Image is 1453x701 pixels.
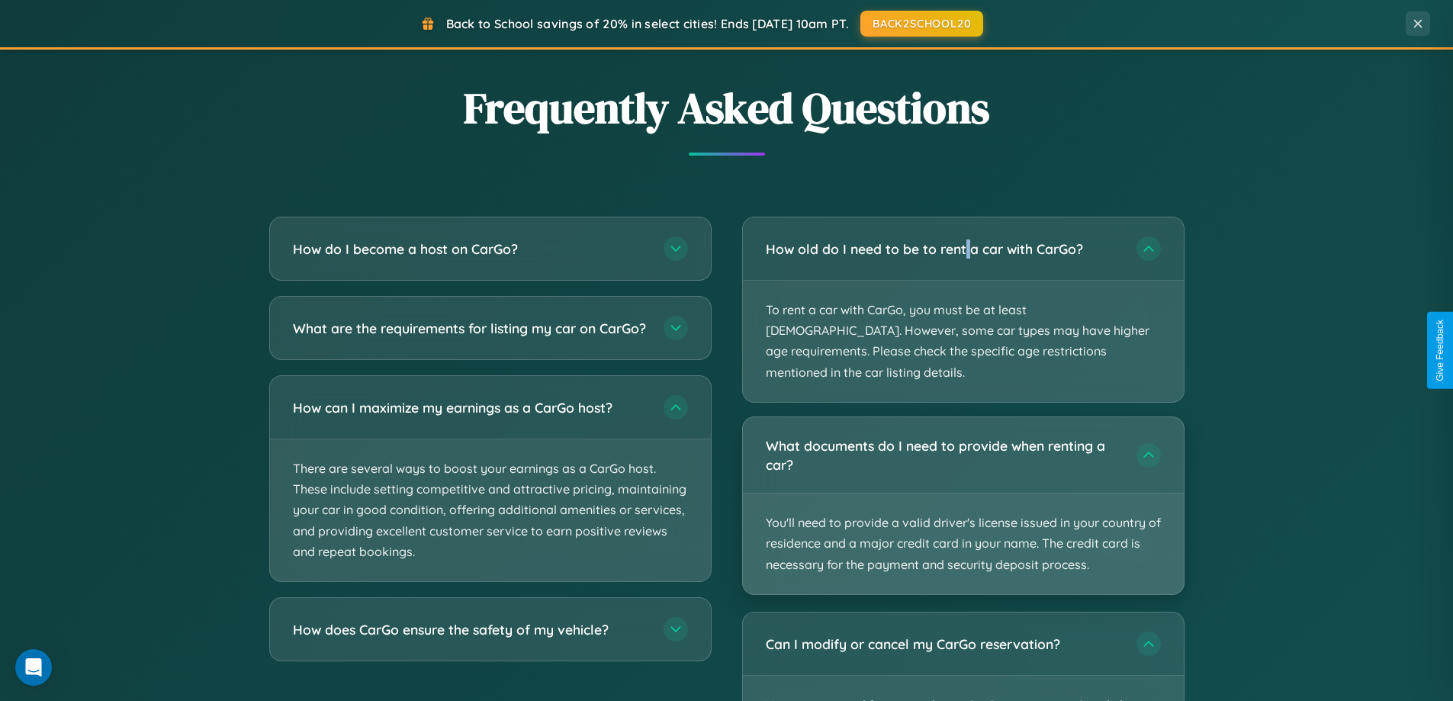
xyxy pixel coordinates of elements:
div: Open Intercom Messenger [15,649,52,686]
h3: What documents do I need to provide when renting a car? [766,436,1121,474]
h3: How does CarGo ensure the safety of my vehicle? [293,620,648,639]
div: Give Feedback [1435,320,1445,381]
p: There are several ways to boost your earnings as a CarGo host. These include setting competitive ... [270,439,711,581]
h3: How old do I need to be to rent a car with CarGo? [766,240,1121,259]
h3: What are the requirements for listing my car on CarGo? [293,319,648,338]
h3: How can I maximize my earnings as a CarGo host? [293,398,648,417]
p: To rent a car with CarGo, you must be at least [DEMOGRAPHIC_DATA]. However, some car types may ha... [743,281,1184,402]
p: You'll need to provide a valid driver's license issued in your country of residence and a major c... [743,494,1184,594]
h2: Frequently Asked Questions [269,79,1185,137]
button: BACK2SCHOOL20 [860,11,983,37]
h3: Can I modify or cancel my CarGo reservation? [766,634,1121,653]
h3: How do I become a host on CarGo? [293,240,648,259]
span: Back to School savings of 20% in select cities! Ends [DATE] 10am PT. [446,16,849,31]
